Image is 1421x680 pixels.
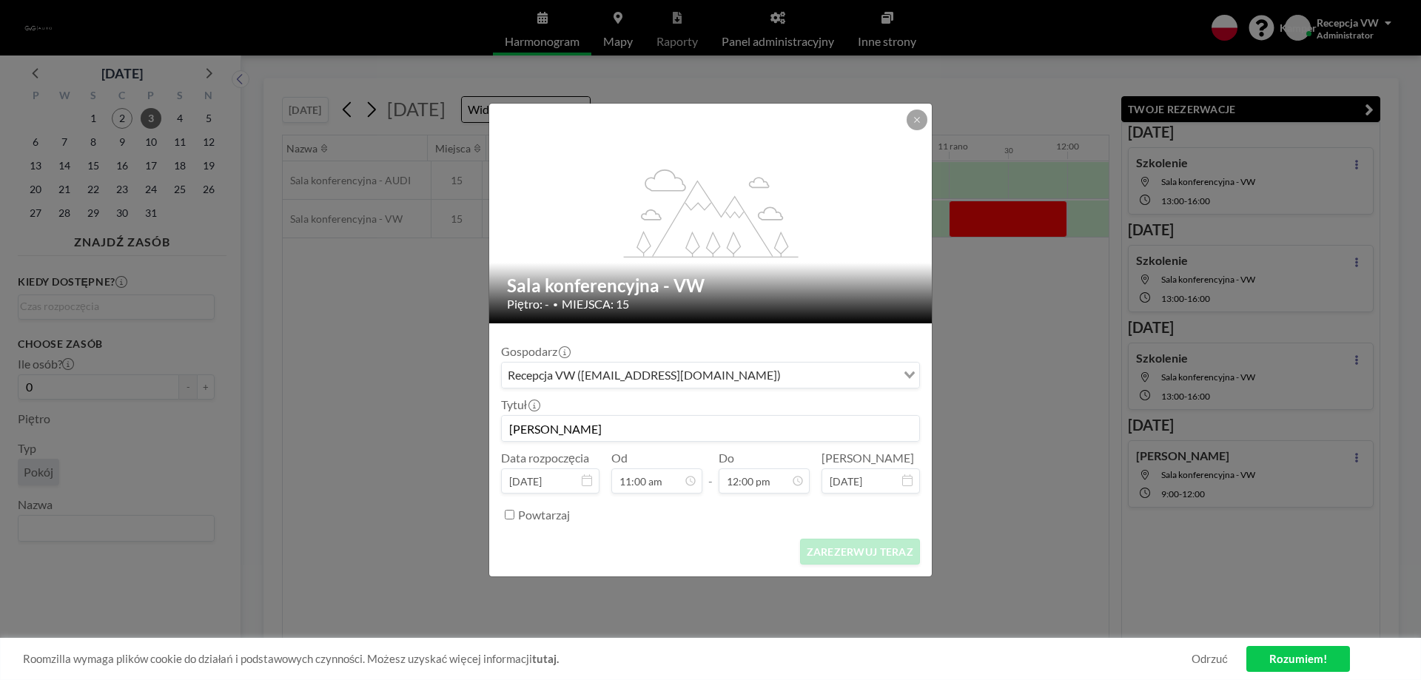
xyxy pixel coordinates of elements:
a: Odrzuć [1192,652,1228,666]
font: Od [611,451,628,465]
font: [PERSON_NAME] [822,451,914,465]
font: Roomzilla wymaga plików cookie do działań i podstawowych czynności. Możesz uzyskać więcej informacji [23,652,532,665]
font: • [553,299,558,310]
input: Rezerwacja Recepcja [502,416,919,441]
a: tutaj. [532,652,559,665]
font: Recepcja VW ([EMAIL_ADDRESS][DOMAIN_NAME]) [508,368,781,382]
g: flex-grow: 1.2; [624,168,799,257]
input: Wyszukaj opcję [785,366,895,385]
font: Odrzuć [1192,652,1228,665]
font: - [708,474,713,488]
font: MIEJSCA: 15 [562,297,629,311]
font: Rozumiem! [1269,652,1327,665]
font: Tytuł [501,397,527,411]
font: Gospodarz [501,344,557,358]
button: ZAREZERWUJ TERAZ [800,539,920,565]
font: Do [719,451,734,465]
font: ZAREZERWUJ TERAZ [807,545,913,558]
font: Piętro: - [507,297,549,311]
font: Powtarzaj [518,508,570,522]
font: Data rozpoczęcia [501,451,589,465]
div: Wyszukaj opcję [502,363,919,388]
font: Sala konferencyjna - VW [507,275,705,296]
